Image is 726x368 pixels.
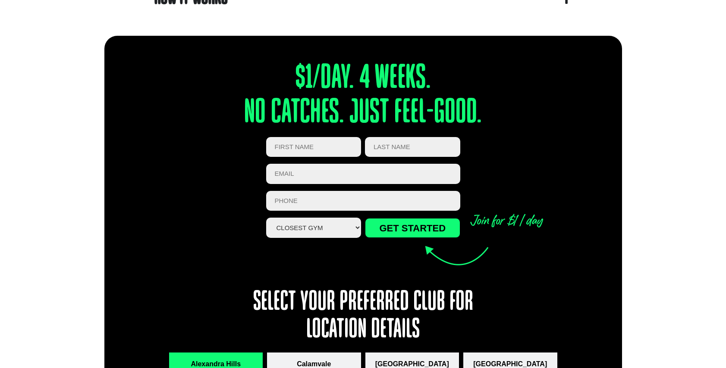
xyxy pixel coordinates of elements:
h3: Select your preferred club for location details [247,289,480,344]
input: PHONE [266,191,460,211]
input: Email [266,164,460,184]
input: LAST NAME [365,137,460,157]
h2: $1/day. 4 weeks. No catches. Just feel-good. [208,62,519,131]
input: GET STARTED [365,218,460,238]
input: FIRST NAME [266,137,361,157]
